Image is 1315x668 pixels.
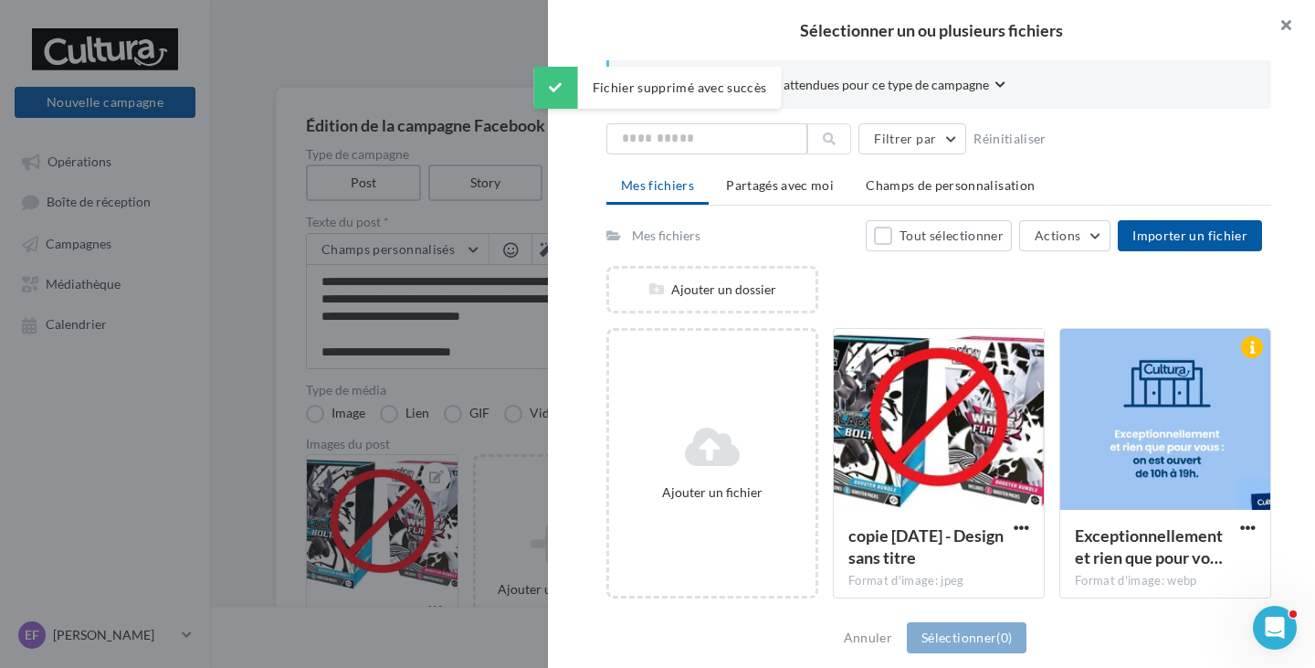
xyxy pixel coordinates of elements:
[534,67,782,109] div: Fichier supprimé avec succès
[1075,525,1223,567] span: Exceptionnellement et rien que pour vous on est ouvert. horizontale
[848,573,1029,589] div: Format d'image: jpeg
[1035,228,1080,243] span: Actions
[907,622,1026,653] button: Sélectionner(0)
[966,128,1054,150] button: Réinitialiser
[996,630,1012,645] span: (0)
[638,76,989,94] span: Consulter les contraintes attendues pour ce type de campagne
[866,177,1035,193] span: Champs de personnalisation
[1132,228,1247,243] span: Importer un fichier
[638,75,1005,98] button: Consulter les contraintes attendues pour ce type de campagne
[1019,220,1110,251] button: Actions
[621,177,694,193] span: Mes fichiers
[858,123,966,154] button: Filtrer par
[848,525,1004,567] span: copie 21-08-2025 - Design sans titre
[866,220,1012,251] button: Tout sélectionner
[1118,220,1262,251] button: Importer un fichier
[632,227,700,245] div: Mes fichiers
[609,281,815,299] div: Ajouter un dossier
[1253,606,1297,650] iframe: Intercom live chat
[577,22,1286,38] h2: Sélectionner un ou plusieurs fichiers
[616,483,808,502] div: Ajouter un fichier
[1075,573,1256,589] div: Format d'image: webp
[836,627,899,649] button: Annuler
[726,177,834,193] span: Partagés avec moi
